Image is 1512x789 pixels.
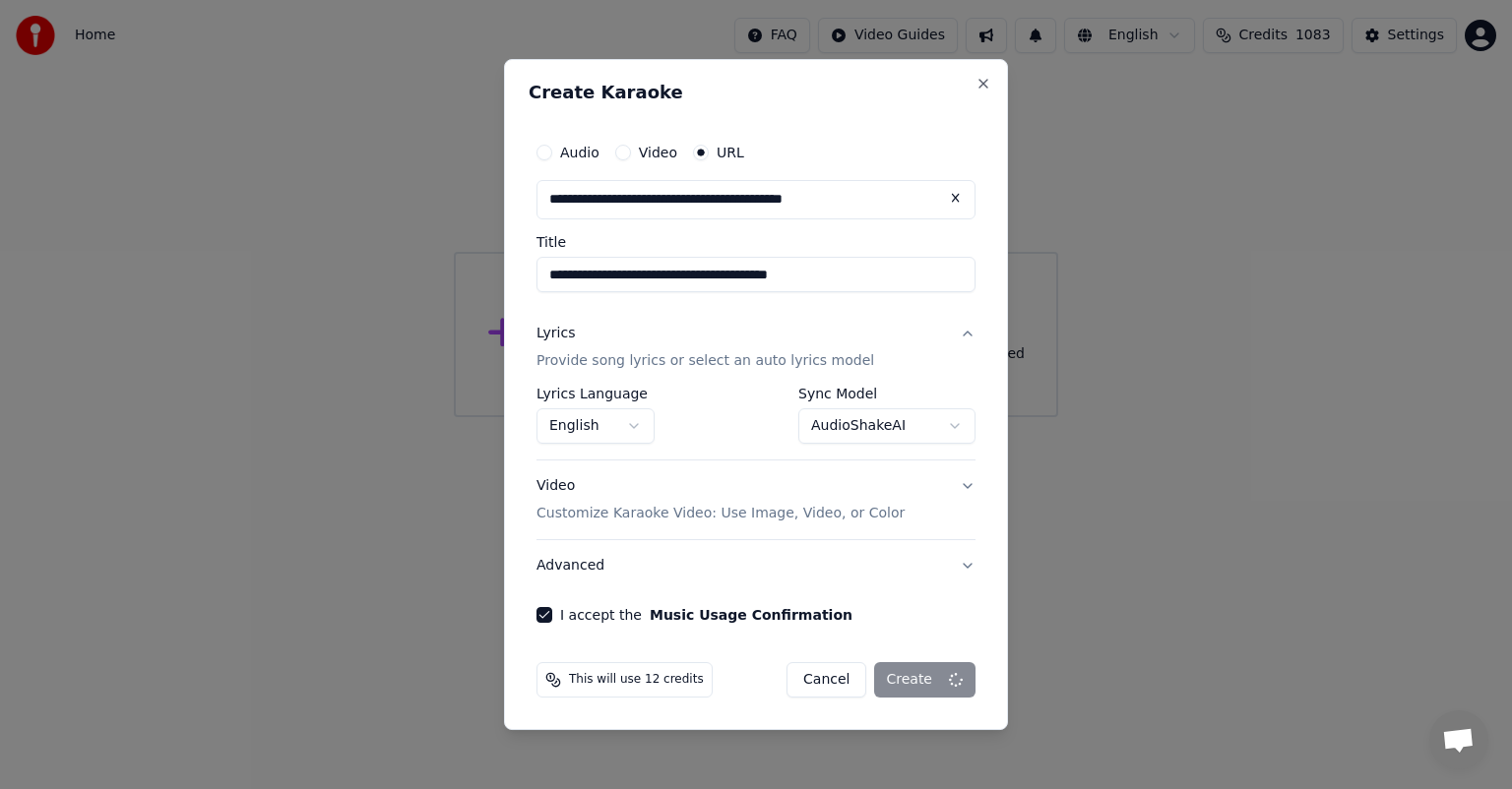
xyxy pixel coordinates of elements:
span: This will use 12 credits [569,672,704,688]
p: Customize Karaoke Video: Use Image, Video, or Color [536,504,905,523]
label: Title [536,235,976,249]
button: LyricsProvide song lyrics or select an auto lyrics model [536,308,976,387]
button: Advanced [536,540,976,591]
label: Sync Model [798,387,976,400]
button: I accept the [650,608,852,622]
label: Video [639,146,677,159]
label: Audio [560,146,599,159]
div: LyricsProvide song lyrics or select an auto lyrics model [536,387,976,459]
h2: Create Karaoke [529,84,983,101]
button: VideoCustomize Karaoke Video: Use Image, Video, or Color [536,460,976,539]
label: URL [717,146,744,159]
div: Video [536,476,905,523]
button: Cancel [787,662,866,698]
p: Provide song lyrics or select an auto lyrics model [536,351,874,371]
label: I accept the [560,608,852,622]
label: Lyrics Language [536,387,655,400]
div: Lyrics [536,324,575,343]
